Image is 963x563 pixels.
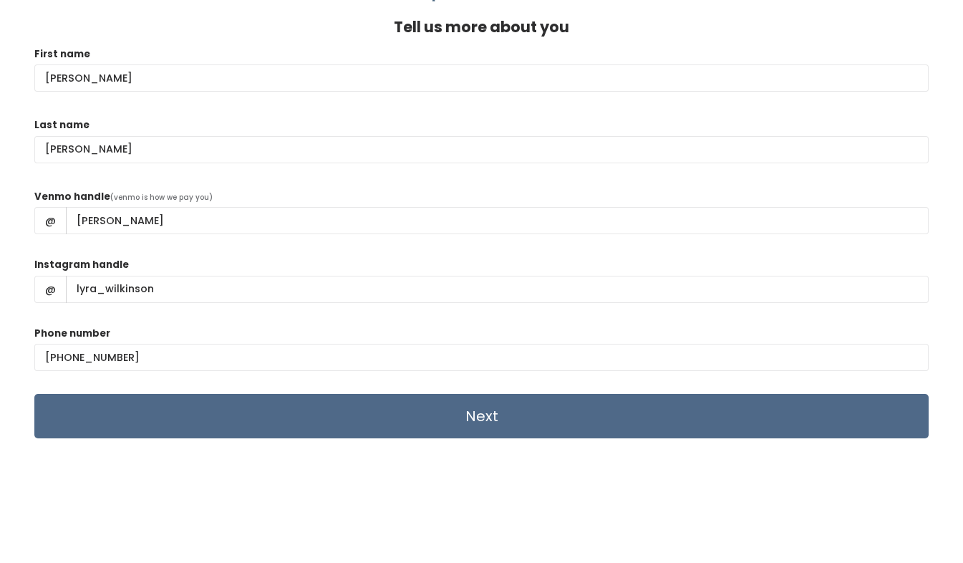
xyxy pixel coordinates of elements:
[66,276,929,303] input: handle
[34,207,67,234] span: @
[34,394,929,438] input: Next
[110,192,213,203] span: (venmo is how we pay you)
[34,47,90,62] label: First name
[34,190,110,204] label: Venmo handle
[66,207,929,234] input: handle
[34,258,129,272] label: Instagram handle
[394,19,569,35] h4: Tell us more about you
[34,118,89,133] label: Last name
[34,344,929,371] input: (___) ___-____
[34,276,67,303] span: @
[34,327,110,341] label: Phone number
